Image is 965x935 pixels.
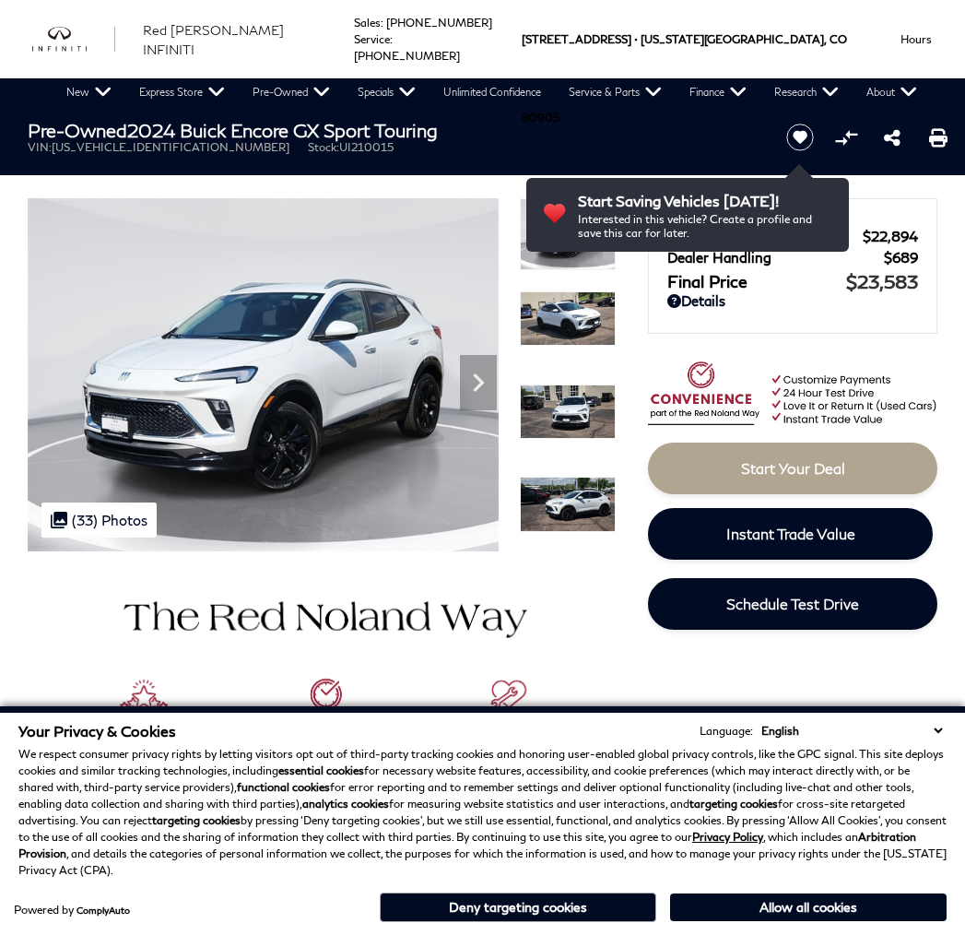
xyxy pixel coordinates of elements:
[125,78,239,106] a: Express Store
[676,78,760,106] a: Finance
[354,49,460,63] a: [PHONE_NUMBER]
[53,78,931,106] nav: Main Navigation
[741,459,845,477] span: Start Your Deal
[76,905,130,916] a: ComplyAuto
[667,228,863,244] span: Red [PERSON_NAME]
[52,140,289,154] span: [US_VEHICLE_IDENTIFICATION_NUMBER]
[726,595,859,612] span: Schedule Test Drive
[143,20,326,59] a: Red [PERSON_NAME] INFINITI
[18,746,947,879] p: We respect consumer privacy rights by letting visitors opt out of third-party tracking cookies an...
[522,32,847,124] a: [STREET_ADDRESS] • [US_STATE][GEOGRAPHIC_DATA], CO 80905
[53,78,125,106] a: New
[380,893,656,922] button: Deny targeting cookies
[152,813,241,827] strong: targeting cookies
[853,78,931,106] a: About
[884,126,900,148] a: Share this Pre-Owned 2024 Buick Encore GX Sport Touring
[520,198,616,270] img: Used 2024 Summit White Buick Sport Touring image 1
[520,291,616,346] img: Used 2024 Summit White Buick Sport Touring image 2
[28,140,52,154] span: VIN:
[239,78,344,106] a: Pre-Owned
[390,32,393,46] span: :
[555,78,676,106] a: Service & Parts
[648,508,933,560] a: Instant Trade Value
[648,578,937,630] a: Schedule Test Drive
[667,292,918,309] a: Details
[780,123,820,152] button: Save vehicle
[522,78,559,157] span: 80905
[648,443,937,494] a: Start Your Deal
[308,140,339,154] span: Stock:
[726,525,855,542] span: Instant Trade Value
[700,726,753,737] div: Language:
[460,355,497,410] div: Next
[832,124,860,151] button: Compare vehicle
[689,797,778,811] strong: targeting cookies
[692,830,763,844] a: Privacy Policy
[14,905,130,916] div: Powered by
[32,27,115,52] img: INFINITI
[667,249,884,266] span: Dealer Handling
[302,797,389,811] strong: analytics cookies
[667,271,846,291] span: Final Price
[884,249,918,266] span: $689
[760,78,853,106] a: Research
[278,763,364,777] strong: essential cookies
[344,78,430,106] a: Specials
[237,780,330,794] strong: functional cookies
[863,228,918,244] span: $22,894
[18,722,176,740] span: Your Privacy & Cookies
[757,722,947,740] select: Language Select
[520,385,616,439] img: Used 2024 Summit White Buick Sport Touring image 3
[28,198,499,551] img: Used 2024 Summit White Buick Sport Touring image 1
[28,119,127,141] strong: Pre-Owned
[354,32,390,46] span: Service
[386,16,492,30] a: [PHONE_NUMBER]
[667,270,918,292] a: Final Price $23,583
[32,27,115,52] a: infiniti
[667,249,918,266] a: Dealer Handling $689
[667,228,918,244] a: Red [PERSON_NAME] $22,894
[28,120,759,140] h1: 2024 Buick Encore GX Sport Touring
[354,16,381,30] span: Sales
[339,140,394,154] span: UI210015
[143,22,284,57] span: Red [PERSON_NAME] INFINITI
[670,894,947,921] button: Allow all cookies
[41,503,157,538] div: (33) Photos
[430,78,555,106] a: Unlimited Confidence
[846,270,918,292] span: $23,583
[520,477,616,531] img: Used 2024 Summit White Buick Sport Touring image 4
[381,16,383,30] span: :
[929,126,947,148] a: Print this Pre-Owned 2024 Buick Encore GX Sport Touring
